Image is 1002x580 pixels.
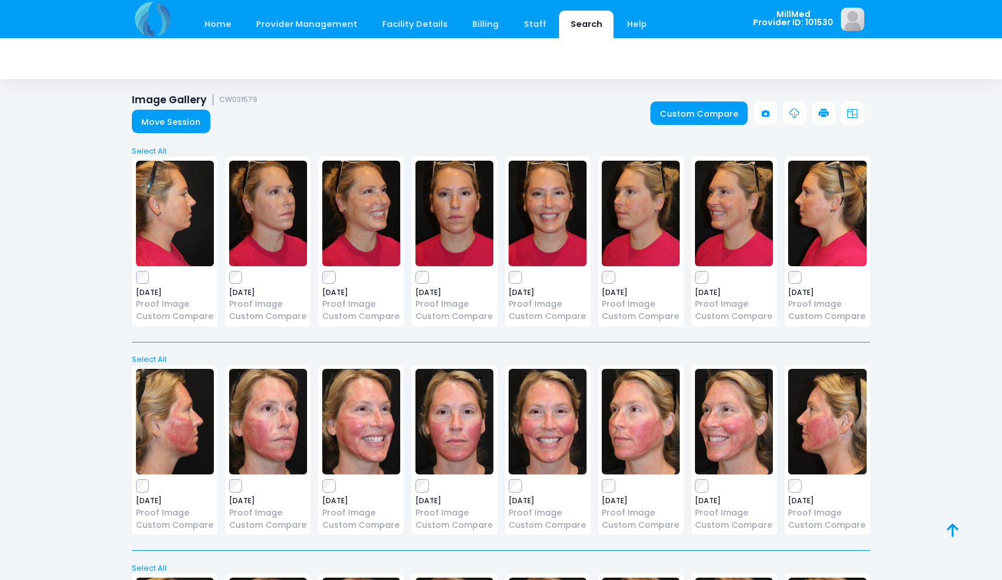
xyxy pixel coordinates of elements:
a: Facility Details [371,11,459,38]
img: image [322,369,400,474]
a: Custom Compare [788,519,866,531]
span: [DATE] [136,289,214,296]
a: Custom Compare [695,519,773,531]
img: image [788,161,866,266]
a: Select All [128,562,874,574]
a: Proof Image [509,507,587,519]
a: Proof Image [695,507,773,519]
a: Proof Image [788,298,866,310]
a: Custom Compare [509,519,587,531]
img: image [841,8,864,31]
a: Custom Compare [229,519,307,531]
a: Custom Compare [650,101,748,125]
a: Proof Image [788,507,866,519]
a: Custom Compare [415,519,493,531]
img: image [415,369,493,474]
a: Custom Compare [695,310,773,323]
a: Proof Image [602,507,680,519]
a: Proof Image [322,298,400,310]
a: Proof Image [509,298,587,310]
a: Custom Compare [415,310,493,323]
img: image [229,369,307,474]
img: image [229,161,307,266]
span: [DATE] [509,497,587,504]
a: Custom Compare [788,310,866,323]
img: image [322,161,400,266]
a: Select All [128,145,874,157]
img: image [695,369,773,474]
a: Custom Compare [229,310,307,323]
span: [DATE] [415,289,493,296]
span: [DATE] [509,289,587,296]
h1: Image Gallery [132,94,257,106]
span: [DATE] [788,289,866,296]
a: Proof Image [415,298,493,310]
span: [DATE] [602,289,680,296]
a: Proof Image [322,507,400,519]
a: Search [559,11,614,38]
img: image [788,369,866,474]
span: [DATE] [322,289,400,296]
span: [DATE] [229,289,307,296]
img: image [136,369,214,474]
span: MillMed Provider ID: 101530 [753,10,833,27]
a: Custom Compare [322,519,400,531]
span: [DATE] [788,497,866,504]
small: CW031579 [219,96,257,104]
img: image [602,369,680,474]
a: Proof Image [602,298,680,310]
a: Billing [461,11,510,38]
span: [DATE] [695,289,773,296]
a: Proof Image [415,507,493,519]
img: image [509,161,587,266]
a: Staff [512,11,557,38]
a: Custom Compare [509,310,587,323]
span: [DATE] [415,497,493,504]
span: [DATE] [322,497,400,504]
a: Home [193,11,243,38]
a: Proof Image [695,298,773,310]
a: Proof Image [229,298,307,310]
a: Select All [128,354,874,365]
img: image [509,369,587,474]
img: image [415,161,493,266]
span: [DATE] [229,497,307,504]
img: image [695,161,773,266]
a: Proof Image [229,507,307,519]
span: [DATE] [695,497,773,504]
span: [DATE] [602,497,680,504]
img: image [136,161,214,266]
a: Proof Image [136,507,214,519]
img: image [602,161,680,266]
a: Help [616,11,659,38]
a: Custom Compare [602,310,680,323]
a: Proof Image [136,298,214,310]
span: [DATE] [136,497,214,504]
a: Custom Compare [136,310,214,323]
a: Custom Compare [322,310,400,323]
a: Custom Compare [136,519,214,531]
a: Custom Compare [602,519,680,531]
a: Provider Management [244,11,369,38]
a: Move Session [132,110,210,133]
